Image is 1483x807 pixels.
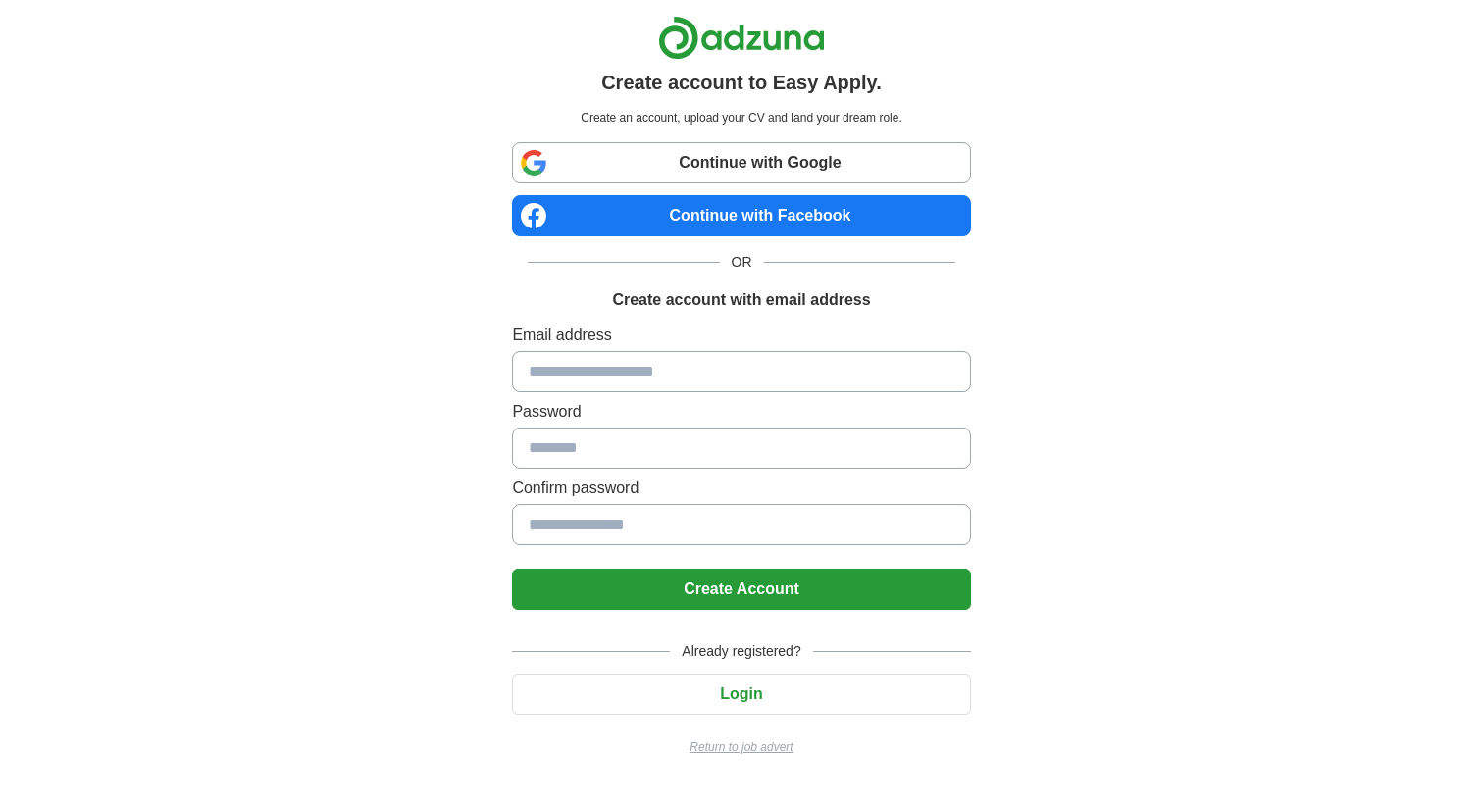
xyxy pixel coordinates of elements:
p: Create an account, upload your CV and land your dream role. [516,109,966,126]
a: Continue with Facebook [512,195,970,236]
span: Already registered? [670,641,812,662]
a: Continue with Google [512,142,970,183]
button: Login [512,674,970,715]
label: Confirm password [512,477,970,500]
h1: Create account with email address [612,288,870,312]
label: Email address [512,324,970,347]
span: OR [720,252,764,273]
a: Return to job advert [512,738,970,756]
img: Adzuna logo [658,16,825,60]
a: Login [512,685,970,702]
h1: Create account to Easy Apply. [601,68,882,97]
label: Password [512,400,970,424]
button: Create Account [512,569,970,610]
